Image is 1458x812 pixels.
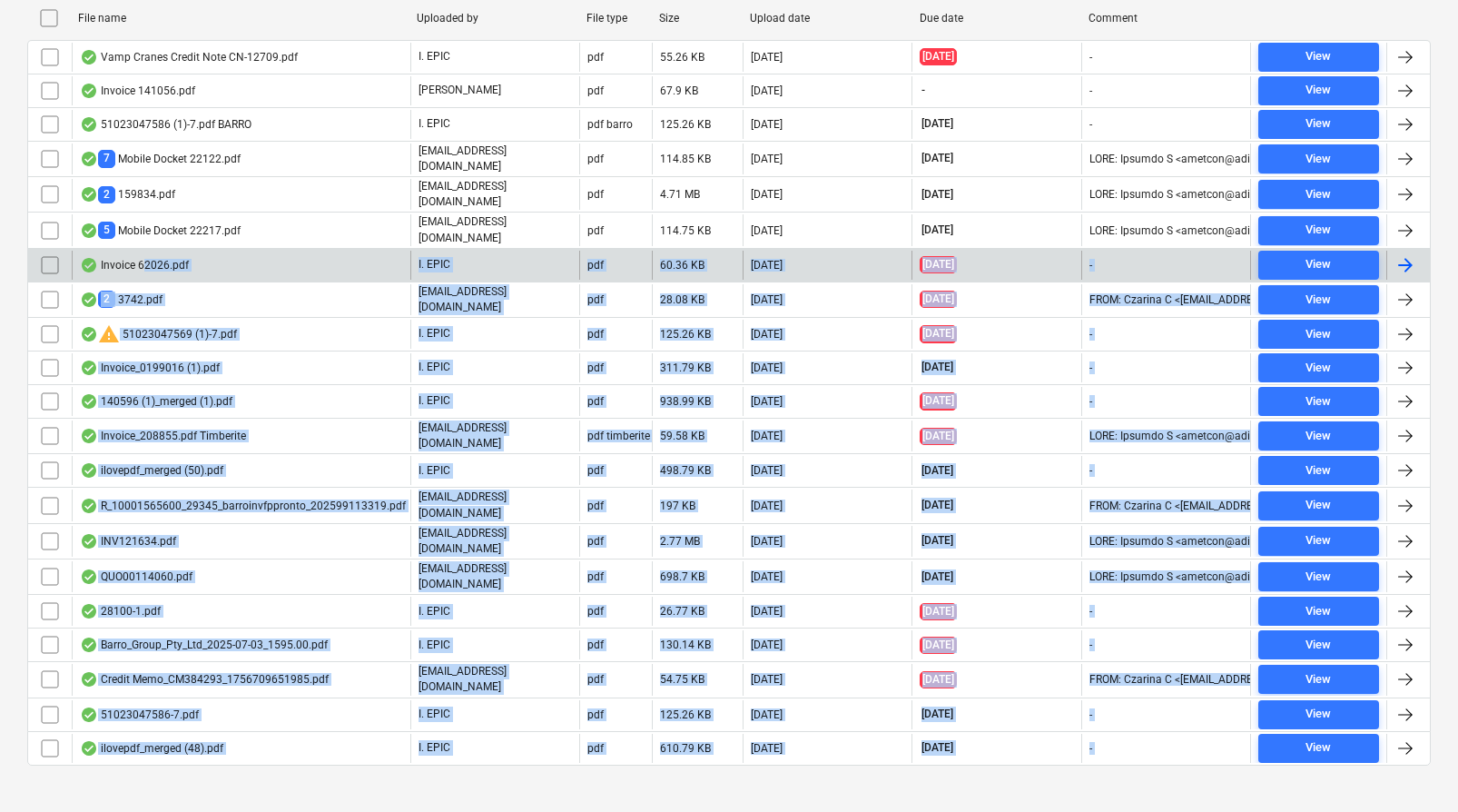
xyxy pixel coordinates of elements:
div: 51023047586-7.pdf [80,708,199,722]
div: ilovepdf_merged (48).pdf [80,741,223,756]
div: [DATE] [751,153,783,165]
p: [EMAIL_ADDRESS][DOMAIN_NAME] [419,561,572,592]
div: ilovepdf_merged (50).pdf [80,463,223,478]
p: [PERSON_NAME] [419,83,501,98]
div: Invoice 62026.pdf [80,258,189,272]
div: View [1305,601,1331,622]
div: pdf barro [587,118,633,131]
div: OCR finished [80,117,98,132]
div: - [1089,395,1092,408]
span: [DATE] [920,392,957,410]
span: warning [98,323,120,345]
button: View [1258,180,1379,209]
div: View [1305,391,1331,412]
div: 26.77 KB [660,605,704,618]
button: View [1258,110,1379,139]
div: OCR finished [80,292,98,307]
span: [DATE] [920,637,957,654]
div: 114.85 KB [660,153,711,165]
div: Mobile Docket 22217.pdf [80,222,241,239]
div: pdf [587,153,604,165]
div: OCR finished [80,569,98,584]
div: OCR finished [80,152,98,166]
div: 4.71 MB [660,188,700,201]
div: OCR finished [80,50,98,64]
p: [EMAIL_ADDRESS][DOMAIN_NAME] [419,284,572,315]
div: [DATE] [751,224,783,237]
p: I. EPIC [419,707,450,722]
p: [EMAIL_ADDRESS][DOMAIN_NAME] [419,664,572,695]
div: View [1305,254,1331,275]
div: - [1089,464,1092,477]
div: [DATE] [751,328,783,341]
span: - [920,83,927,98]
div: Upload date [750,12,905,25]
div: 938.99 KB [660,395,711,408]
button: View [1258,285,1379,314]
div: 2.77 MB [660,535,700,548]
p: I. EPIC [419,116,450,132]
div: 698.7 KB [660,570,704,583]
div: pdf [587,51,604,64]
div: 60.36 KB [660,259,704,272]
div: OCR finished [80,84,98,98]
div: 28.08 KB [660,293,704,306]
div: Credit Memo_CM384293_1756709651985.pdf [80,672,329,687]
div: OCR finished [80,741,98,756]
div: - [1089,84,1092,97]
div: View [1305,635,1331,656]
div: 51023047569 (1)-7.pdf [80,323,237,345]
p: I. EPIC [419,638,450,653]
span: [DATE] [920,569,955,585]
div: [DATE] [751,708,783,721]
div: [DATE] [751,605,783,618]
div: Invoice_208855.pdf Timberite [80,429,246,443]
button: View [1258,700,1379,729]
div: 140596 (1)_merged (1).pdf [80,394,232,409]
div: 3742.pdf [80,291,163,308]
div: Due date [920,12,1075,25]
span: [DATE] [920,498,955,513]
button: View [1258,491,1379,520]
div: 130.14 KB [660,639,711,651]
div: OCR finished [80,361,98,375]
span: [DATE] [920,256,957,273]
button: View [1258,353,1379,382]
div: QUO00114060.pdf [80,569,192,584]
div: View [1305,80,1331,101]
span: [DATE] [920,463,955,479]
div: Comment [1089,12,1244,25]
div: - [1089,118,1092,131]
div: - [1089,328,1092,341]
p: [EMAIL_ADDRESS][DOMAIN_NAME] [419,179,572,210]
p: I. EPIC [419,49,450,64]
div: pdf [587,361,604,374]
button: View [1258,43,1379,72]
button: View [1258,734,1379,763]
div: 114.75 KB [660,224,711,237]
div: File name [78,12,402,25]
div: pdf [587,293,604,306]
p: I. EPIC [419,257,450,272]
span: [DATE] [920,48,957,65]
div: 67.9 KB [660,84,698,97]
span: 7 [98,150,115,167]
div: pdf [587,188,604,201]
div: pdf [587,328,604,341]
button: View [1258,387,1379,416]
button: View [1258,421,1379,451]
div: [DATE] [751,51,783,64]
p: [EMAIL_ADDRESS][DOMAIN_NAME] [419,490,572,520]
div: View [1305,358,1331,379]
div: View [1305,704,1331,725]
div: [DATE] [751,464,783,477]
div: OCR finished [80,534,98,549]
span: 2 [98,291,115,308]
div: View [1305,149,1331,170]
div: pdf [587,395,604,408]
div: pdf [587,84,604,97]
div: View [1305,738,1331,758]
button: View [1258,456,1379,485]
p: I. EPIC [419,360,450,375]
button: View [1258,320,1379,349]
